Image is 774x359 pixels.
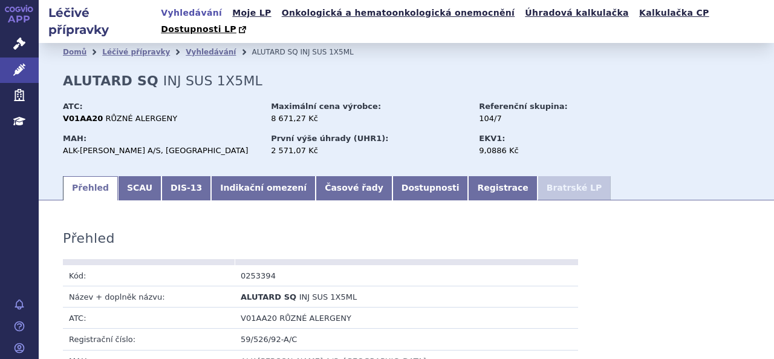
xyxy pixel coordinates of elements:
[161,176,211,200] a: DIS-13
[479,145,615,156] div: 9,0886 Kč
[186,48,236,56] a: Vyhledávání
[63,265,235,286] td: Kód:
[636,5,713,21] a: Kalkulačka CP
[63,176,118,200] a: Přehled
[63,286,235,308] td: Název + doplněk názvu:
[63,114,103,123] strong: V01AA20
[63,73,158,88] strong: ALUTARD SQ
[63,308,235,329] td: ATC:
[157,5,226,21] a: Vyhledávání
[300,48,353,56] span: INJ SUS 1X5ML
[102,48,170,56] a: Léčivé přípravky
[271,113,467,124] div: 8 671,27 Kč
[229,5,275,21] a: Moje LP
[106,114,178,123] span: RŮZNÉ ALERGENY
[252,48,298,56] span: ALUTARD SQ
[63,134,86,143] strong: MAH:
[157,21,252,38] a: Dostupnosti LP
[521,5,633,21] a: Úhradová kalkulačka
[63,329,235,350] td: Registrační číslo:
[39,4,157,38] h2: Léčivé přípravky
[468,176,537,200] a: Registrace
[479,102,567,111] strong: Referenční skupina:
[279,314,351,323] span: RŮZNÉ ALERGENY
[271,145,467,156] div: 2 571,07 Kč
[241,314,277,323] span: V01AA20
[163,73,262,88] span: INJ SUS 1X5ML
[241,292,296,301] span: ALUTARD SQ
[211,176,316,200] a: Indikační omezení
[63,231,115,246] h3: Přehled
[235,265,406,286] td: 0253394
[479,113,615,124] div: 104/7
[63,48,86,56] a: Domů
[271,134,388,143] strong: První výše úhrady (UHR1):
[392,176,469,200] a: Dostupnosti
[299,292,357,301] span: INJ SUS 1X5ML
[278,5,519,21] a: Onkologická a hematoonkologická onemocnění
[235,329,578,350] td: 59/526/92-A/C
[118,176,161,200] a: SCAU
[161,24,236,34] span: Dostupnosti LP
[63,145,259,156] div: ALK-[PERSON_NAME] A/S, [GEOGRAPHIC_DATA]
[271,102,381,111] strong: Maximální cena výrobce:
[63,102,83,111] strong: ATC:
[479,134,505,143] strong: EKV1:
[316,176,392,200] a: Časové řady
